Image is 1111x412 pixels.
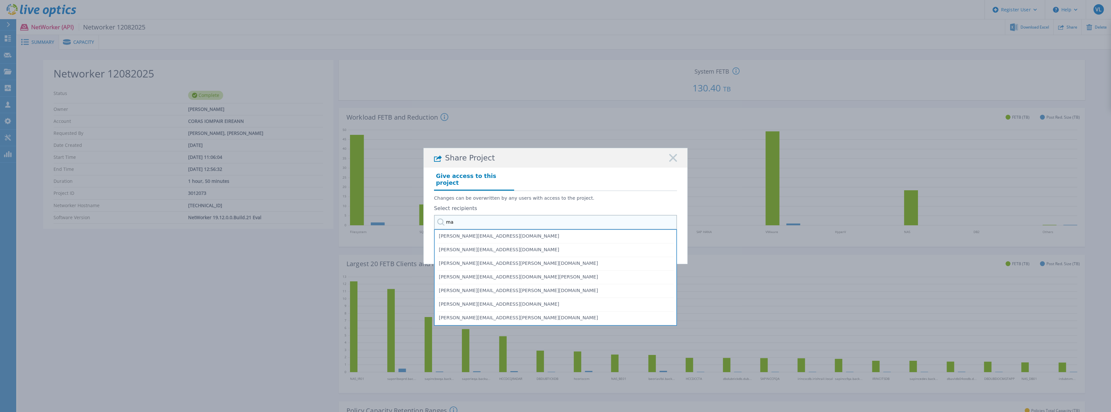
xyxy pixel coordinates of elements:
[437,298,674,312] li: [PERSON_NAME][EMAIL_ADDRESS][DOMAIN_NAME]
[437,312,674,325] li: [PERSON_NAME][EMAIL_ADDRESS][PERSON_NAME][DOMAIN_NAME]
[437,284,674,298] li: [PERSON_NAME][EMAIL_ADDRESS][PERSON_NAME][DOMAIN_NAME]
[437,257,674,271] li: [PERSON_NAME][EMAIL_ADDRESS][PERSON_NAME][DOMAIN_NAME]
[434,215,677,230] input: Enter email address
[434,206,677,211] label: Select recipients
[434,195,677,201] p: Changes can be overwritten by any users with access to the project.
[437,271,674,284] li: [PERSON_NAME][EMAIL_ADDRESS][DOMAIN_NAME][PERSON_NAME]
[437,230,674,243] li: [PERSON_NAME][EMAIL_ADDRESS][DOMAIN_NAME]
[445,154,495,162] span: Share Project
[434,171,514,190] h4: Give access to this project
[437,243,674,257] li: [PERSON_NAME][EMAIL_ADDRESS][DOMAIN_NAME]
